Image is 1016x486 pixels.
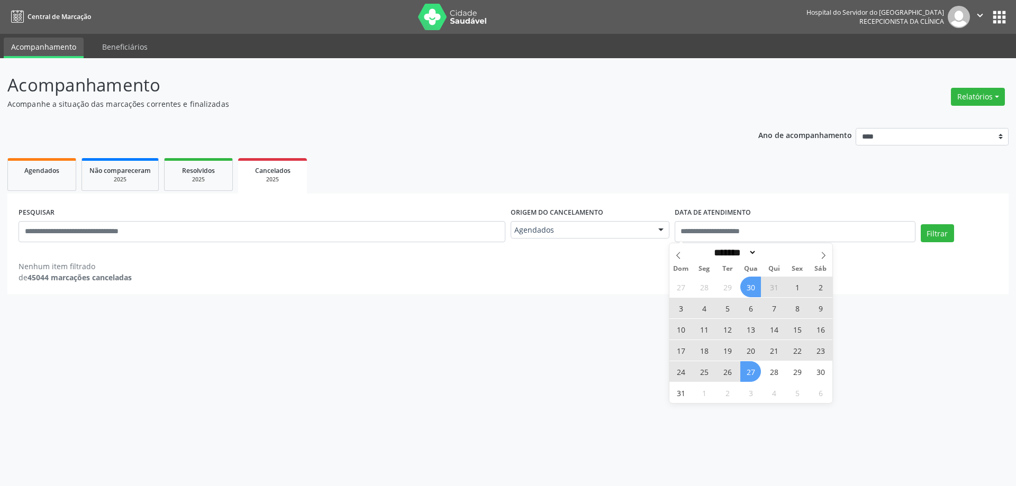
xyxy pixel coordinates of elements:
span: Cancelados [255,166,291,175]
button: Filtrar [921,224,954,242]
div: 2025 [172,176,225,184]
span: Agosto 3, 2025 [670,298,691,318]
select: Month [710,247,757,258]
span: Agosto 10, 2025 [670,319,691,340]
p: Acompanhe a situação das marcações correntes e finalizadas [7,98,708,109]
span: Agosto 11, 2025 [694,319,714,340]
span: Não compareceram [89,166,151,175]
img: img [948,6,970,28]
span: Julho 31, 2025 [764,277,784,297]
span: Agosto 23, 2025 [810,340,831,361]
span: Agosto 22, 2025 [787,340,808,361]
button:  [970,6,990,28]
span: Resolvidos [182,166,215,175]
div: de [19,272,132,283]
span: Agosto 17, 2025 [670,340,691,361]
span: Agosto 15, 2025 [787,319,808,340]
span: Qui [763,265,786,272]
span: Agosto 4, 2025 [694,298,714,318]
span: Seg [693,265,716,272]
span: Julho 28, 2025 [694,277,714,297]
span: Agosto 30, 2025 [810,361,831,382]
label: DATA DE ATENDIMENTO [675,205,751,221]
span: Agosto 28, 2025 [764,361,784,382]
span: Agosto 1, 2025 [787,277,808,297]
span: Agosto 25, 2025 [694,361,714,382]
span: Agosto 21, 2025 [764,340,784,361]
button: apps [990,8,1009,26]
span: Agosto 5, 2025 [717,298,738,318]
span: Agosto 26, 2025 [717,361,738,382]
div: Nenhum item filtrado [19,261,132,272]
span: Julho 29, 2025 [717,277,738,297]
strong: 45044 marcações canceladas [28,272,132,282]
span: Setembro 3, 2025 [740,382,761,403]
a: Central de Marcação [7,8,91,25]
span: Agosto 18, 2025 [694,340,714,361]
div: Hospital do Servidor do [GEOGRAPHIC_DATA] [806,8,944,17]
p: Ano de acompanhamento [758,128,852,141]
span: Dom [669,265,693,272]
span: Julho 30, 2025 [740,277,761,297]
span: Agendados [514,225,648,235]
span: Agosto 2, 2025 [810,277,831,297]
span: Agosto 14, 2025 [764,319,784,340]
span: Agosto 6, 2025 [740,298,761,318]
p: Acompanhamento [7,72,708,98]
a: Acompanhamento [4,38,84,58]
span: Setembro 6, 2025 [810,382,831,403]
span: Sex [786,265,809,272]
span: Agendados [24,166,59,175]
span: Setembro 2, 2025 [717,382,738,403]
span: Agosto 7, 2025 [764,298,784,318]
span: Agosto 9, 2025 [810,298,831,318]
div: 2025 [246,176,300,184]
span: Ter [716,265,739,272]
span: Recepcionista da clínica [859,17,944,26]
span: Julho 27, 2025 [670,277,691,297]
span: Sáb [809,265,832,272]
span: Agosto 20, 2025 [740,340,761,361]
span: Qua [739,265,763,272]
span: Setembro 1, 2025 [694,382,714,403]
label: Origem do cancelamento [511,205,603,221]
span: Agosto 31, 2025 [670,382,691,403]
span: Agosto 16, 2025 [810,319,831,340]
span: Agosto 19, 2025 [717,340,738,361]
span: Setembro 5, 2025 [787,382,808,403]
div: 2025 [89,176,151,184]
span: Agosto 13, 2025 [740,319,761,340]
span: Agosto 24, 2025 [670,361,691,382]
a: Beneficiários [95,38,155,56]
span: Agosto 12, 2025 [717,319,738,340]
i:  [974,10,986,21]
span: Agosto 27, 2025 [740,361,761,382]
label: PESQUISAR [19,205,55,221]
span: Central de Marcação [28,12,91,21]
span: Agosto 29, 2025 [787,361,808,382]
span: Setembro 4, 2025 [764,382,784,403]
button: Relatórios [951,88,1005,106]
span: Agosto 8, 2025 [787,298,808,318]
